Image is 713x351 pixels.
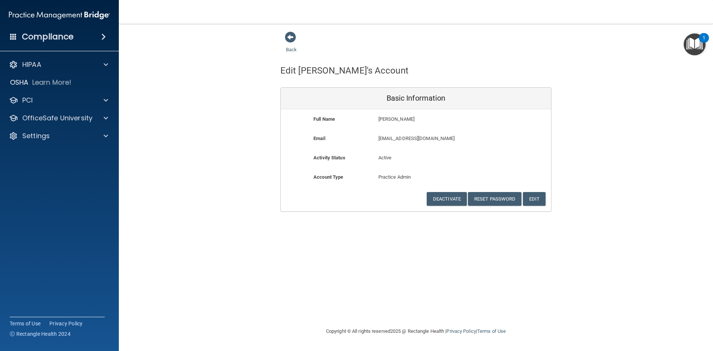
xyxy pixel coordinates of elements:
[585,298,704,328] iframe: Drift Widget Chat Controller
[10,320,40,327] a: Terms of Use
[9,96,108,105] a: PCI
[378,153,454,162] p: Active
[378,173,454,182] p: Practice Admin
[313,116,335,122] b: Full Name
[9,131,108,140] a: Settings
[9,60,108,69] a: HIPAA
[313,136,325,141] b: Email
[523,192,546,206] button: Edit
[10,78,29,87] p: OSHA
[286,38,297,52] a: Back
[10,330,71,338] span: Ⓒ Rectangle Health 2024
[313,174,343,180] b: Account Type
[22,32,74,42] h4: Compliance
[22,60,41,69] p: HIPAA
[684,33,706,55] button: Open Resource Center, 1 new notification
[49,320,83,327] a: Privacy Policy
[313,155,345,160] b: Activity Status
[703,38,705,48] div: 1
[378,134,497,143] p: [EMAIL_ADDRESS][DOMAIN_NAME]
[427,192,467,206] button: Deactivate
[9,8,110,23] img: PMB logo
[280,66,408,75] h4: Edit [PERSON_NAME]'s Account
[32,78,72,87] p: Learn More!
[477,328,506,334] a: Terms of Use
[281,88,551,109] div: Basic Information
[22,114,92,123] p: OfficeSafe University
[9,114,108,123] a: OfficeSafe University
[22,96,33,105] p: PCI
[468,192,521,206] button: Reset Password
[446,328,476,334] a: Privacy Policy
[378,115,497,124] p: [PERSON_NAME]
[280,319,551,343] div: Copyright © All rights reserved 2025 @ Rectangle Health | |
[22,131,50,140] p: Settings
